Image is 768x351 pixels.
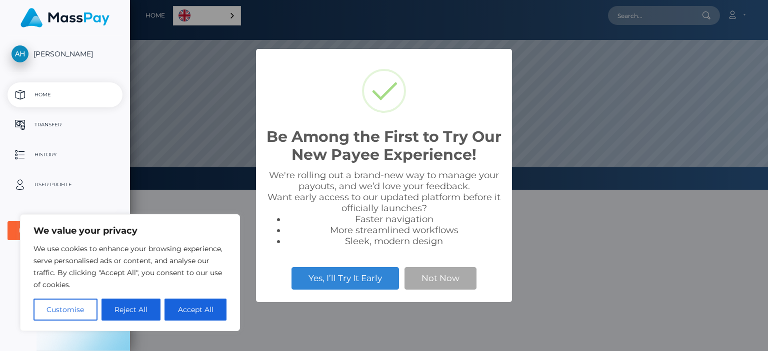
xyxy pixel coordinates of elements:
[11,177,118,192] p: User Profile
[33,243,226,291] p: We use cookies to enhance your browsing experience, serve personalised ads or content, and analys...
[33,225,226,237] p: We value your privacy
[11,147,118,162] p: History
[101,299,161,321] button: Reject All
[404,267,476,289] button: Not Now
[11,117,118,132] p: Transfer
[7,49,122,58] span: [PERSON_NAME]
[286,214,502,225] li: Faster navigation
[18,227,100,235] div: User Agreements
[291,267,399,289] button: Yes, I’ll Try It Early
[20,214,240,331] div: We value your privacy
[286,225,502,236] li: More streamlined workflows
[7,221,122,240] button: User Agreements
[164,299,226,321] button: Accept All
[286,236,502,247] li: Sleek, modern design
[11,87,118,102] p: Home
[33,299,97,321] button: Customise
[266,170,502,247] div: We're rolling out a brand-new way to manage your payouts, and we’d love your feedback. Want early...
[20,8,109,27] img: MassPay
[266,128,502,164] h2: Be Among the First to Try Our New Payee Experience!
